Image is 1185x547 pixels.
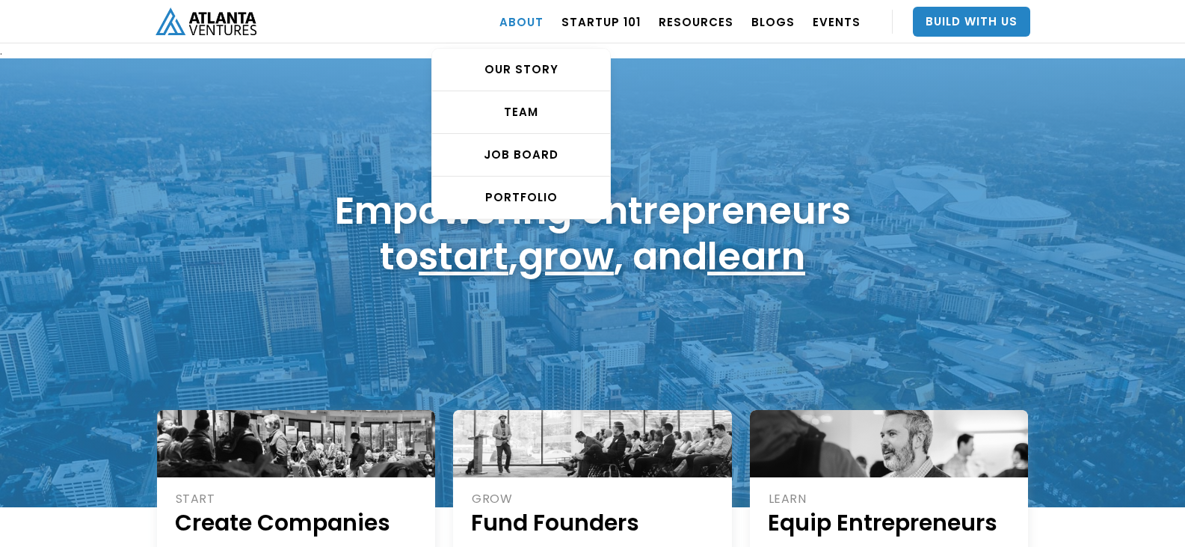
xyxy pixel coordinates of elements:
a: EVENTS [813,1,861,43]
a: start [419,230,508,283]
div: Job Board [432,147,610,162]
h1: Equip Entrepreneurs [768,507,1012,538]
div: GROW [472,491,715,507]
div: PORTFOLIO [432,190,610,205]
a: OUR STORY [432,49,610,91]
a: TEAM [432,91,610,134]
div: TEAM [432,105,610,120]
div: LEARN [769,491,1012,507]
a: BLOGS [751,1,795,43]
a: ABOUT [499,1,544,43]
h1: Empowering entrepreneurs to , , and [335,188,851,279]
a: Build With Us [913,7,1030,37]
a: PORTFOLIO [432,177,610,219]
h1: Create Companies [175,507,419,538]
a: RESOURCES [659,1,733,43]
div: START [176,491,419,507]
a: grow [518,230,614,283]
a: Job Board [432,134,610,177]
a: Startup 101 [561,1,641,43]
div: OUR STORY [432,62,610,77]
a: learn [707,230,805,283]
h1: Fund Founders [471,507,715,538]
